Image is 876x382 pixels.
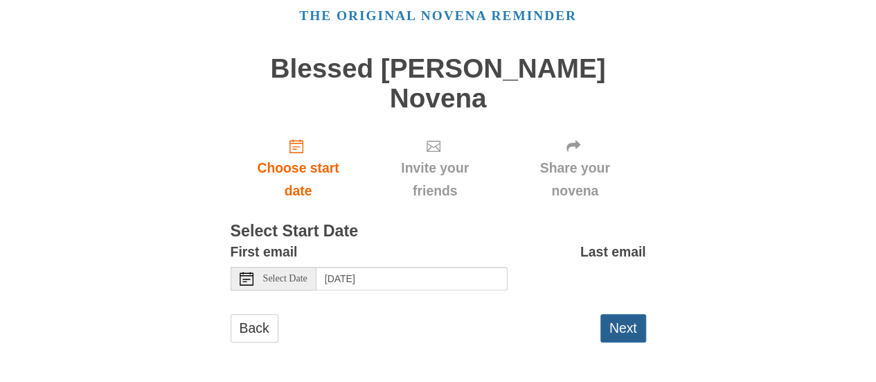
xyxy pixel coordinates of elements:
span: Share your novena [518,157,632,202]
div: Click "Next" to confirm your start date first. [504,127,646,209]
span: Choose start date [244,157,352,202]
label: Last email [580,241,646,263]
div: Click "Next" to confirm your start date first. [366,127,503,209]
span: Select Date [263,274,307,284]
button: Next [600,314,646,342]
a: The original novena reminder [299,8,577,23]
a: Choose start date [231,127,366,209]
span: Invite your friends [379,157,490,202]
label: First email [231,241,298,263]
a: Back [231,314,278,342]
h1: Blessed [PERSON_NAME] Novena [231,54,646,113]
h3: Select Start Date [231,223,646,241]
